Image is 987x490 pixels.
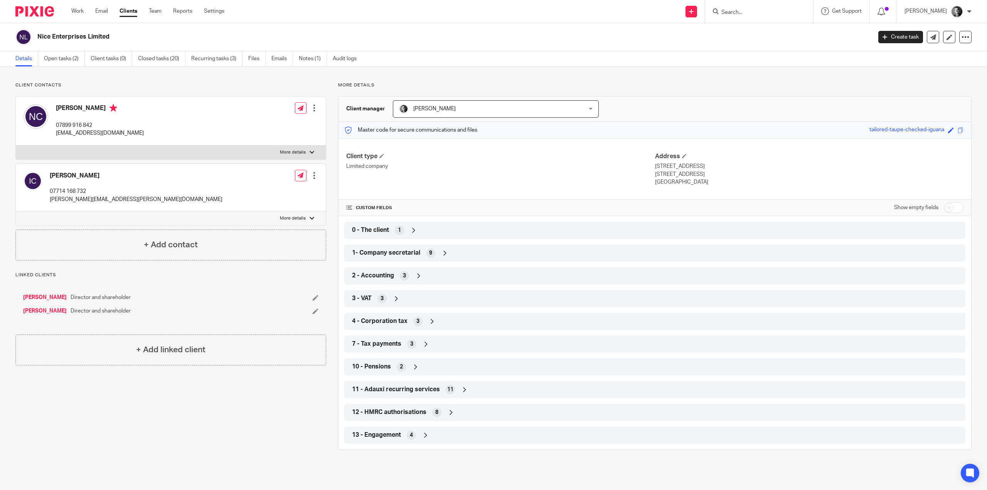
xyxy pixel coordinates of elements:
[410,431,413,439] span: 4
[50,172,222,180] h4: [PERSON_NAME]
[149,7,162,15] a: Team
[15,51,38,66] a: Details
[138,51,185,66] a: Closed tasks (20)
[299,51,327,66] a: Notes (1)
[951,5,963,18] img: DSC_9061-3.jpg
[15,6,54,17] img: Pixie
[346,152,655,161] h4: Client type
[400,363,403,371] span: 2
[398,226,401,234] span: 1
[878,31,923,43] a: Create task
[136,344,205,356] h4: + Add linked client
[435,409,438,416] span: 8
[352,294,372,302] span: 3 - VAT
[403,272,406,280] span: 3
[655,162,963,170] p: [STREET_ADDRESS]
[56,104,144,114] h4: [PERSON_NAME]
[352,431,401,439] span: 13 - Engagement
[271,51,293,66] a: Emails
[352,385,440,394] span: 11 - Adauxi recurring services
[344,126,477,134] p: Master code for secure communications and files
[346,205,655,211] h4: CUSTOM FIELDS
[429,249,432,257] span: 9
[352,272,394,280] span: 2 - Accounting
[416,318,419,325] span: 3
[15,272,326,278] p: Linked clients
[24,104,48,129] img: svg%3E
[352,340,401,348] span: 7 - Tax payments
[410,340,413,348] span: 3
[23,307,67,315] a: [PERSON_NAME]
[413,106,456,112] span: [PERSON_NAME]
[869,126,944,135] div: tailored-taupe-checked-iguana
[721,9,790,16] input: Search
[352,249,420,257] span: 1- Company secretarial
[338,82,972,88] p: More details
[71,307,131,315] span: Director and shareholder
[894,204,938,211] label: Show empty fields
[280,149,306,155] p: More details
[56,129,144,137] p: [EMAIL_ADDRESS][DOMAIN_NAME]
[71,7,84,15] a: Work
[832,8,862,14] span: Get Support
[109,104,117,112] i: Primary
[173,7,192,15] a: Reports
[191,51,243,66] a: Recurring tasks (3)
[44,51,85,66] a: Open tasks (2)
[24,172,42,190] img: svg%3E
[352,226,389,234] span: 0 - The client
[144,239,198,251] h4: + Add contact
[399,104,408,113] img: DSC_9061-3.jpg
[655,171,963,178] p: [STREET_ADDRESS]
[71,294,131,301] span: Director and shareholder
[204,7,224,15] a: Settings
[50,188,222,195] p: 07714 168 732
[381,295,384,302] span: 3
[95,7,108,15] a: Email
[655,152,963,161] h4: Address
[23,294,67,301] a: [PERSON_NAME]
[333,51,362,66] a: Audit logs
[904,7,947,15] p: [PERSON_NAME]
[280,215,306,221] p: More details
[37,33,701,41] h2: Nice Enterprises Limited
[352,363,391,371] span: 10 - Pensions
[120,7,137,15] a: Clients
[248,51,266,66] a: Files
[352,317,408,325] span: 4 - Corporation tax
[91,51,132,66] a: Client tasks (0)
[50,196,222,203] p: [PERSON_NAME][EMAIL_ADDRESS][PERSON_NAME][DOMAIN_NAME]
[346,162,655,170] p: Limited company
[15,82,326,88] p: Client contacts
[56,122,144,129] p: 07899 916 842
[447,386,453,394] span: 11
[346,105,385,113] h3: Client manager
[655,178,963,186] p: [GEOGRAPHIC_DATA]
[15,29,32,45] img: svg%3E
[352,408,426,416] span: 12 - HMRC authorisations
